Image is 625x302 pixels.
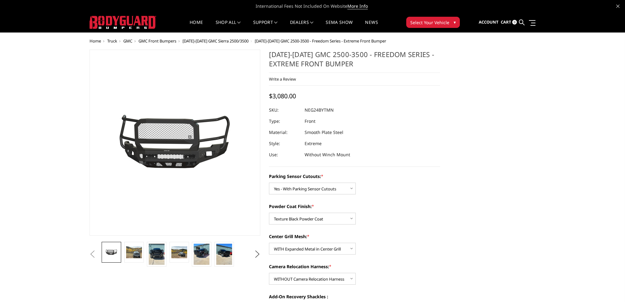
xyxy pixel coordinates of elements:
[305,104,334,116] dd: NEG24BYTMN
[123,38,132,44] a: GMC
[454,19,456,25] span: ▾
[216,20,241,32] a: shop all
[305,127,343,138] dd: Smooth Plate Steel
[479,14,499,31] a: Account
[139,38,176,44] a: GMC Front Bumpers
[269,92,296,100] span: $3,080.00
[269,173,440,180] label: Parking Sensor Cutouts:
[107,38,117,44] a: Truck
[512,20,517,24] span: 0
[406,17,460,28] button: Select Your Vehicle
[90,38,101,44] a: Home
[305,149,350,160] dd: Without Winch Mount
[269,138,300,149] dt: Style:
[501,19,511,25] span: Cart
[347,3,368,9] a: More Info
[183,38,249,44] a: [DATE]-[DATE] GMC Sierra 2500/3500
[410,19,449,26] span: Select Your Vehicle
[253,250,262,259] button: Next
[501,14,517,31] a: Cart 0
[190,20,203,32] a: Home
[149,244,165,265] img: 2024-2025 GMC 2500-3500 - Freedom Series - Extreme Front Bumper
[103,249,119,256] img: 2024-2025 GMC 2500-3500 - Freedom Series - Extreme Front Bumper
[255,38,386,44] span: [DATE]-[DATE] GMC 2500-3500 - Freedom Series - Extreme Front Bumper
[269,104,300,116] dt: SKU:
[305,116,315,127] dd: Front
[126,246,142,258] img: 2024-2025 GMC 2500-3500 - Freedom Series - Extreme Front Bumper
[253,20,278,32] a: Support
[90,50,261,236] a: 2024-2025 GMC 2500-3500 - Freedom Series - Extreme Front Bumper
[269,233,440,240] label: Center Grill Mesh:
[269,76,296,82] a: Write a Review
[269,149,300,160] dt: Use:
[305,138,322,149] dd: Extreme
[269,203,440,210] label: Powder Coat Finish:
[269,50,440,73] h1: [DATE]-[DATE] GMC 2500-3500 - Freedom Series - Extreme Front Bumper
[216,244,232,265] img: 2024-2025 GMC 2500-3500 - Freedom Series - Extreme Front Bumper
[194,244,209,265] img: 2024-2025 GMC 2500-3500 - Freedom Series - Extreme Front Bumper
[326,20,353,32] a: SEMA Show
[171,246,187,258] img: 2024-2025 GMC 2500-3500 - Freedom Series - Extreme Front Bumper
[269,293,440,300] label: Add-On Recovery Shackles :
[365,20,378,32] a: News
[479,19,499,25] span: Account
[90,16,156,29] img: BODYGUARD BUMPERS
[269,127,300,138] dt: Material:
[269,263,440,270] label: Camera Relocation Harness:
[290,20,314,32] a: Dealers
[88,250,97,259] button: Previous
[594,272,625,302] iframe: Chat Widget
[269,116,300,127] dt: Type:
